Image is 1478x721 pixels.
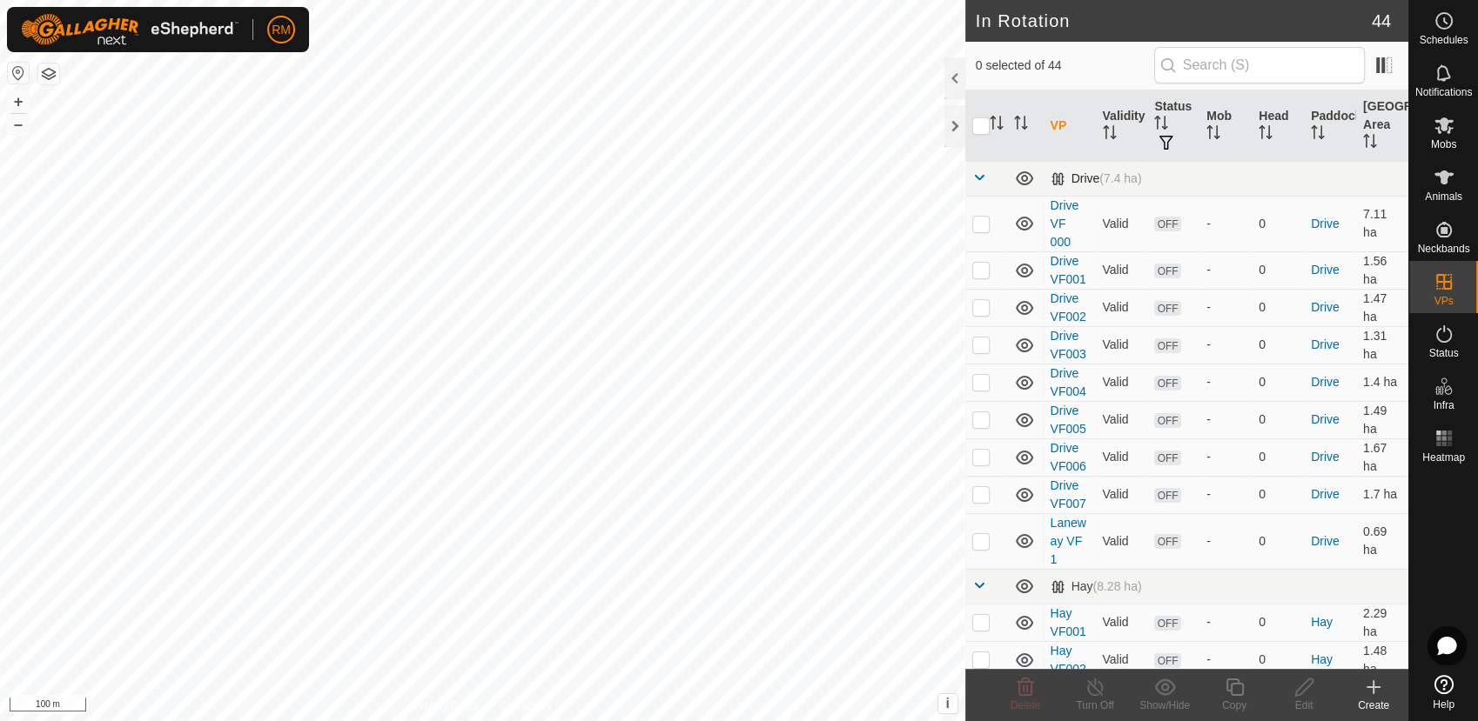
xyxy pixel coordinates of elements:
[1356,289,1408,326] td: 1.47 ha
[1206,128,1220,142] p-sorticon: Activate to sort
[1259,128,1273,142] p-sorticon: Activate to sort
[1051,516,1086,566] a: Laneway VF 1
[1356,604,1408,641] td: 2.29 ha
[1356,476,1408,513] td: 1.7 ha
[1356,513,1408,569] td: 0.69 ha
[1154,264,1180,278] span: OFF
[1206,613,1245,631] div: -
[1199,90,1252,162] th: Mob
[1096,289,1148,326] td: Valid
[1096,604,1148,641] td: Valid
[1311,412,1340,426] a: Drive
[1311,652,1333,666] a: Hay
[1415,87,1472,97] span: Notifications
[1356,438,1408,476] td: 1.67 ha
[1356,401,1408,438] td: 1.49 ha
[1356,90,1408,162] th: [GEOGRAPHIC_DATA] Area
[1206,336,1245,354] div: -
[8,63,29,83] button: Reset Map
[1422,452,1465,463] span: Heatmap
[1428,348,1458,358] span: Status
[1206,411,1245,429] div: -
[1356,326,1408,364] td: 1.31 ha
[1096,251,1148,289] td: Valid
[1093,579,1142,593] span: (8.28 ha)
[1311,487,1340,501] a: Drive
[1356,641,1408,678] td: 1.48 ha
[1339,698,1408,713] div: Create
[1206,448,1245,466] div: -
[1417,244,1469,254] span: Neckbands
[1051,291,1086,324] a: Drive VF002
[1154,616,1180,631] span: OFF
[1154,653,1180,668] span: OFF
[1096,513,1148,569] td: Valid
[938,694,957,713] button: i
[1311,534,1340,548] a: Drive
[1154,413,1180,428] span: OFF
[1051,198,1079,249] a: Drive VF 000
[1154,217,1180,231] span: OFF
[1206,261,1245,279] div: -
[1014,118,1028,132] p-sorticon: Activate to sort
[976,10,1372,31] h2: In Rotation
[1206,298,1245,317] div: -
[1356,251,1408,289] td: 1.56 ha
[1252,641,1304,678] td: 0
[1356,364,1408,401] td: 1.4 ha
[1096,196,1148,251] td: Valid
[1206,215,1245,233] div: -
[8,114,29,135] button: –
[1096,438,1148,476] td: Valid
[1252,438,1304,476] td: 0
[1425,191,1462,202] span: Animals
[1419,35,1468,45] span: Schedules
[1051,478,1086,511] a: Drive VF007
[1154,534,1180,549] span: OFF
[1051,644,1086,676] a: Hay VF002
[1154,376,1180,391] span: OFF
[500,698,551,714] a: Contact Us
[1060,698,1130,713] div: Turn Off
[1356,196,1408,251] td: 7.11 ha
[1269,698,1339,713] div: Edit
[976,57,1154,75] span: 0 selected of 44
[1051,171,1142,186] div: Drive
[1154,451,1180,465] span: OFF
[1252,289,1304,326] td: 0
[1409,668,1478,717] a: Help
[1252,513,1304,569] td: 0
[1252,364,1304,401] td: 0
[1252,604,1304,641] td: 0
[1252,401,1304,438] td: 0
[1433,400,1454,411] span: Infra
[1130,698,1199,713] div: Show/Hide
[1051,329,1086,361] a: Drive VF003
[8,91,29,112] button: +
[1372,8,1391,34] span: 44
[1206,532,1245,551] div: -
[1051,404,1086,436] a: Drive VF005
[1206,373,1245,391] div: -
[1096,641,1148,678] td: Valid
[1051,254,1086,286] a: Drive VF001
[1311,615,1333,629] a: Hay
[1147,90,1199,162] th: Status
[1206,485,1245,504] div: -
[1154,47,1365,83] input: Search (S)
[1103,128,1117,142] p-sorticon: Activate to sort
[945,696,949,711] span: i
[1154,118,1168,132] p-sorticon: Activate to sort
[413,698,479,714] a: Privacy Policy
[1311,217,1340,230] a: Drive
[1311,300,1340,314] a: Drive
[1096,90,1148,162] th: Validity
[1363,137,1377,150] p-sorticon: Activate to sort
[1051,579,1142,594] div: Hay
[272,21,291,39] span: RM
[1311,337,1340,351] a: Drive
[1051,441,1086,473] a: Drive VF006
[1051,366,1086,398] a: Drive VF004
[1252,196,1304,251] td: 0
[38,63,59,84] button: Map Layers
